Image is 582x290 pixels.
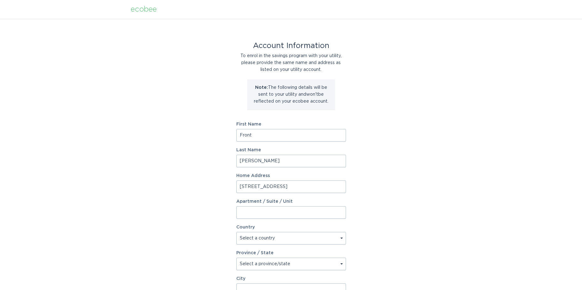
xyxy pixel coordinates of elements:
[255,85,268,90] strong: Note:
[236,122,346,126] label: First Name
[236,277,346,281] label: City
[252,84,330,105] p: The following details will be sent to your utility and won't be reflected on your ecobee account.
[236,148,346,152] label: Last Name
[131,6,157,13] div: ecobee
[236,42,346,49] div: Account Information
[236,52,346,73] div: To enrol in the savings program with your utility, please provide the same name and address as li...
[236,225,255,229] label: Country
[236,174,346,178] label: Home Address
[236,199,346,204] label: Apartment / Suite / Unit
[236,251,274,255] label: Province / State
